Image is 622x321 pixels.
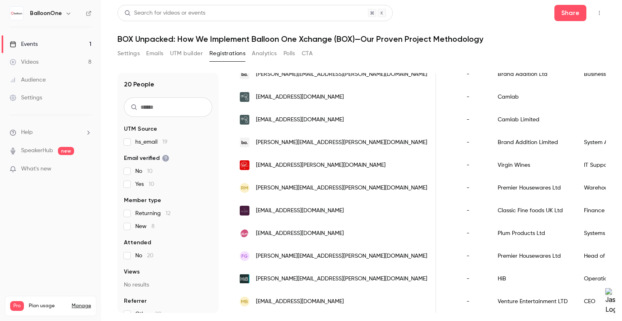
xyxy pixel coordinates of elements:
[117,34,606,44] h1: BOX Unpacked: How We Implement Balloon One Xchange (BOX)—Our Proven Project Methodology
[10,7,23,20] img: BalloonOne
[458,86,490,108] div: -
[10,40,38,48] div: Events
[418,177,458,199] div: No
[490,222,576,245] div: Plum Products Ltd
[82,166,92,173] iframe: Noticeable Trigger
[256,275,427,283] span: [PERSON_NAME][EMAIL_ADDRESS][PERSON_NAME][DOMAIN_NAME]
[135,138,168,146] span: hs_email
[124,80,154,89] h1: 20 People
[124,125,212,318] section: facet-groups
[418,154,458,177] div: No
[490,63,576,86] div: Brand Addition Ltd
[458,199,490,222] div: -
[241,252,248,260] span: FG
[135,310,162,318] span: Other
[72,303,91,309] a: Manage
[241,298,248,305] span: MB
[151,224,155,229] span: 8
[240,274,249,284] img: hib.co.uk
[117,47,140,60] button: Settings
[256,297,344,306] span: [EMAIL_ADDRESS][DOMAIN_NAME]
[10,94,42,102] div: Settings
[256,138,427,147] span: [PERSON_NAME][EMAIL_ADDRESS][PERSON_NAME][DOMAIN_NAME]
[240,92,249,102] img: camlab.co.uk
[135,222,155,231] span: New
[418,63,458,86] div: No
[458,290,490,313] div: -
[147,168,153,174] span: 10
[240,115,249,125] img: camlab.co.uk
[147,253,153,259] span: 20
[458,108,490,131] div: -
[458,154,490,177] div: -
[490,86,576,108] div: Camlab
[124,125,157,133] span: UTM Source
[256,184,427,192] span: [PERSON_NAME][EMAIL_ADDRESS][PERSON_NAME][DOMAIN_NAME]
[10,301,24,311] span: Pro
[58,147,74,155] span: new
[240,206,249,215] img: classicfinefoods.co.uk
[10,128,92,137] li: help-dropdown-opener
[124,239,151,247] span: Attended
[458,222,490,245] div: -
[418,267,458,290] div: No
[490,108,576,131] div: Camlab Limited
[256,229,344,238] span: [EMAIL_ADDRESS][DOMAIN_NAME]
[10,58,38,66] div: Videos
[418,131,458,154] div: No
[162,139,168,145] span: 19
[240,160,249,170] img: virginwines.co.uk
[155,311,162,317] span: 20
[135,180,154,188] span: Yes
[124,154,169,162] span: Email verified
[256,116,344,124] span: [EMAIL_ADDRESS][DOMAIN_NAME]
[458,131,490,154] div: -
[256,252,427,261] span: [PERSON_NAME][EMAIL_ADDRESS][PERSON_NAME][DOMAIN_NAME]
[256,161,386,170] span: [EMAIL_ADDRESS][PERSON_NAME][DOMAIN_NAME]
[21,146,53,155] a: SpeakerHub
[30,9,62,17] h6: BalloonOne
[418,290,458,313] div: No
[490,199,576,222] div: Classic Fine foods UK Ltd
[240,69,249,79] img: brandaddition.com
[256,207,344,215] span: [EMAIL_ADDRESS][DOMAIN_NAME]
[124,9,205,17] div: Search for videos or events
[490,245,576,267] div: Premier Housewares Ltd
[124,297,147,305] span: Referrer
[240,138,249,147] img: brandaddition.com
[240,228,249,238] img: plumplay.com
[490,290,576,313] div: Venture Entertainment LTD
[418,199,458,222] div: No
[166,211,170,216] span: 12
[10,76,46,84] div: Audience
[170,47,203,60] button: UTM builder
[256,70,427,79] span: [PERSON_NAME][EMAIL_ADDRESS][PERSON_NAME][DOMAIN_NAME]
[21,128,33,137] span: Help
[124,196,161,205] span: Member type
[209,47,245,60] button: Registrations
[490,267,576,290] div: HiB
[29,303,67,309] span: Plan usage
[241,184,248,192] span: RM
[418,245,458,267] div: No
[283,47,295,60] button: Polls
[458,267,490,290] div: -
[490,131,576,154] div: Brand Addition Limited
[124,268,140,276] span: Views
[302,47,313,60] button: CTA
[418,86,458,108] div: No
[135,209,170,218] span: Returning
[418,222,458,245] div: No
[418,108,458,131] div: No
[146,47,163,60] button: Emails
[458,63,490,86] div: -
[135,252,153,260] span: No
[21,165,51,173] span: What's new
[458,245,490,267] div: -
[490,177,576,199] div: Premier Housewares Ltd
[124,281,212,289] p: No results
[135,167,153,175] span: No
[252,47,277,60] button: Analytics
[149,181,154,187] span: 10
[490,154,576,177] div: Virgin Wines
